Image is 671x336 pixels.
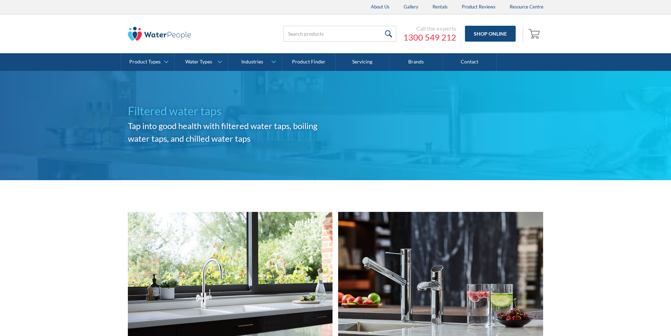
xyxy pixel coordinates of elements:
div: Call the experts [403,25,456,32]
img: The Water People [128,27,191,41]
a: Shop Online [465,26,516,42]
a: Contact [443,53,497,71]
h2: Tap into good health with filtered water taps, boiling water taps, and chilled water taps [128,120,336,145]
img: shopping cart [528,28,542,39]
div: Product Types [129,59,161,65]
a: Product Types [121,53,174,71]
a: Product Finder [282,53,336,71]
a: Water Types [175,53,228,71]
a: Industries [228,53,281,71]
a: 1300 549 212 [403,32,456,43]
iframe: podium webchat widget bubble [601,301,671,336]
h1: Filtered water taps [128,103,336,120]
div: Industries [241,59,263,65]
a: Servicing [336,53,389,71]
input: Search products [284,26,396,42]
a: Open cart [527,25,543,42]
a: Brands [389,53,443,71]
div: Water Types [185,59,212,65]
